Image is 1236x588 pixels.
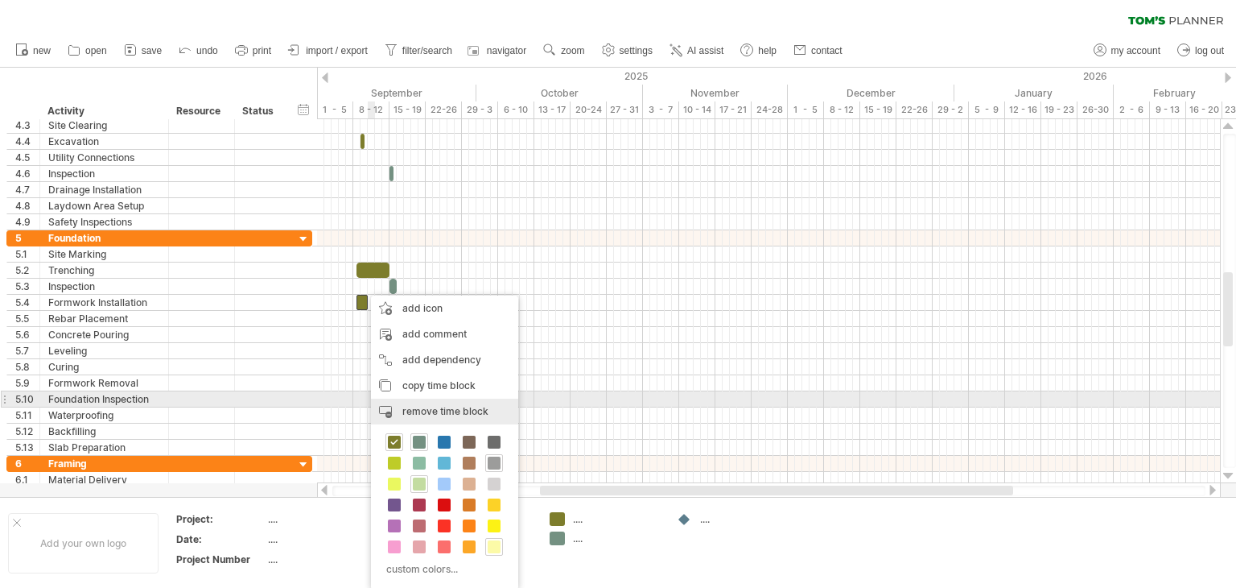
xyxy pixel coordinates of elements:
[969,101,1005,118] div: 5 - 9
[687,45,723,56] span: AI assist
[15,408,39,423] div: 5.11
[736,40,781,61] a: help
[824,101,860,118] div: 8 - 12
[1173,40,1229,61] a: log out
[573,512,661,526] div: ....
[142,45,162,56] span: save
[15,182,39,197] div: 4.7
[15,230,39,246] div: 5
[487,45,526,56] span: navigator
[752,101,788,118] div: 24-28
[47,103,159,119] div: Activity
[426,101,462,118] div: 22-26
[11,40,56,61] a: new
[15,118,39,133] div: 4.3
[64,40,112,61] a: open
[371,296,518,321] div: add icon
[15,359,39,375] div: 5.8
[571,101,607,118] div: 20-24
[176,512,265,526] div: Project:
[253,45,271,56] span: print
[15,134,39,149] div: 4.4
[15,311,39,326] div: 5.5
[176,553,265,566] div: Project Number
[48,166,160,181] div: Inspection
[15,263,39,278] div: 5.2
[48,263,160,278] div: Trenching
[1041,101,1077,118] div: 19 - 23
[498,101,534,118] div: 6 - 10
[534,101,571,118] div: 13 - 17
[643,101,679,118] div: 3 - 7
[1186,101,1222,118] div: 16 - 20
[954,85,1114,101] div: January 2026
[539,40,589,61] a: zoom
[48,311,160,326] div: Rebar Placement
[15,198,39,213] div: 4.8
[48,214,160,230] div: Safety Inspections
[48,198,160,213] div: Laydown Area Setup
[48,375,160,391] div: Formwork Removal
[48,230,160,246] div: Foundation
[48,327,160,342] div: Concrete Pouring
[48,343,160,358] div: Leveling
[665,40,728,61] a: AI assist
[317,85,476,101] div: September 2025
[268,553,403,566] div: ....
[176,532,265,546] div: Date:
[402,45,452,56] span: filter/search
[462,101,498,118] div: 29 - 3
[561,45,584,56] span: zoom
[48,424,160,439] div: Backfilling
[860,101,896,118] div: 15 - 19
[48,440,160,455] div: Slab Preparation
[896,101,933,118] div: 22-26
[268,532,403,546] div: ....
[15,150,39,165] div: 4.5
[620,45,653,56] span: settings
[48,295,160,310] div: Formwork Installation
[788,101,824,118] div: 1 - 5
[1114,101,1150,118] div: 2 - 6
[48,118,160,133] div: Site Clearing
[284,40,373,61] a: import / export
[15,166,39,181] div: 4.6
[15,424,39,439] div: 5.12
[120,40,167,61] a: save
[15,295,39,310] div: 5.4
[48,391,160,407] div: Foundation Inspection
[1077,101,1114,118] div: 26-30
[196,45,218,56] span: undo
[306,45,368,56] span: import / export
[48,359,160,375] div: Curing
[789,40,847,61] a: contact
[607,101,643,118] div: 27 - 31
[679,101,715,118] div: 10 - 14
[48,279,160,294] div: Inspection
[15,343,39,358] div: 5.7
[1111,45,1160,56] span: my account
[933,101,969,118] div: 29 - 2
[379,558,505,580] div: custom colors...
[598,40,657,61] a: settings
[33,45,51,56] span: new
[15,440,39,455] div: 5.13
[371,347,518,373] div: add dependency
[48,246,160,262] div: Site Marking
[402,405,488,417] span: remove time block
[8,513,159,574] div: Add your own logo
[643,85,788,101] div: November 2025
[15,456,39,471] div: 6
[15,327,39,342] div: 5.6
[48,408,160,423] div: Waterproofing
[353,101,389,118] div: 8 - 12
[48,472,160,487] div: Material Delivery
[1150,101,1186,118] div: 9 - 13
[371,321,518,347] div: add comment
[573,532,661,545] div: ....
[758,45,777,56] span: help
[48,182,160,197] div: Drainage Installation
[175,40,223,61] a: undo
[715,101,752,118] div: 17 - 21
[15,391,39,407] div: 5.10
